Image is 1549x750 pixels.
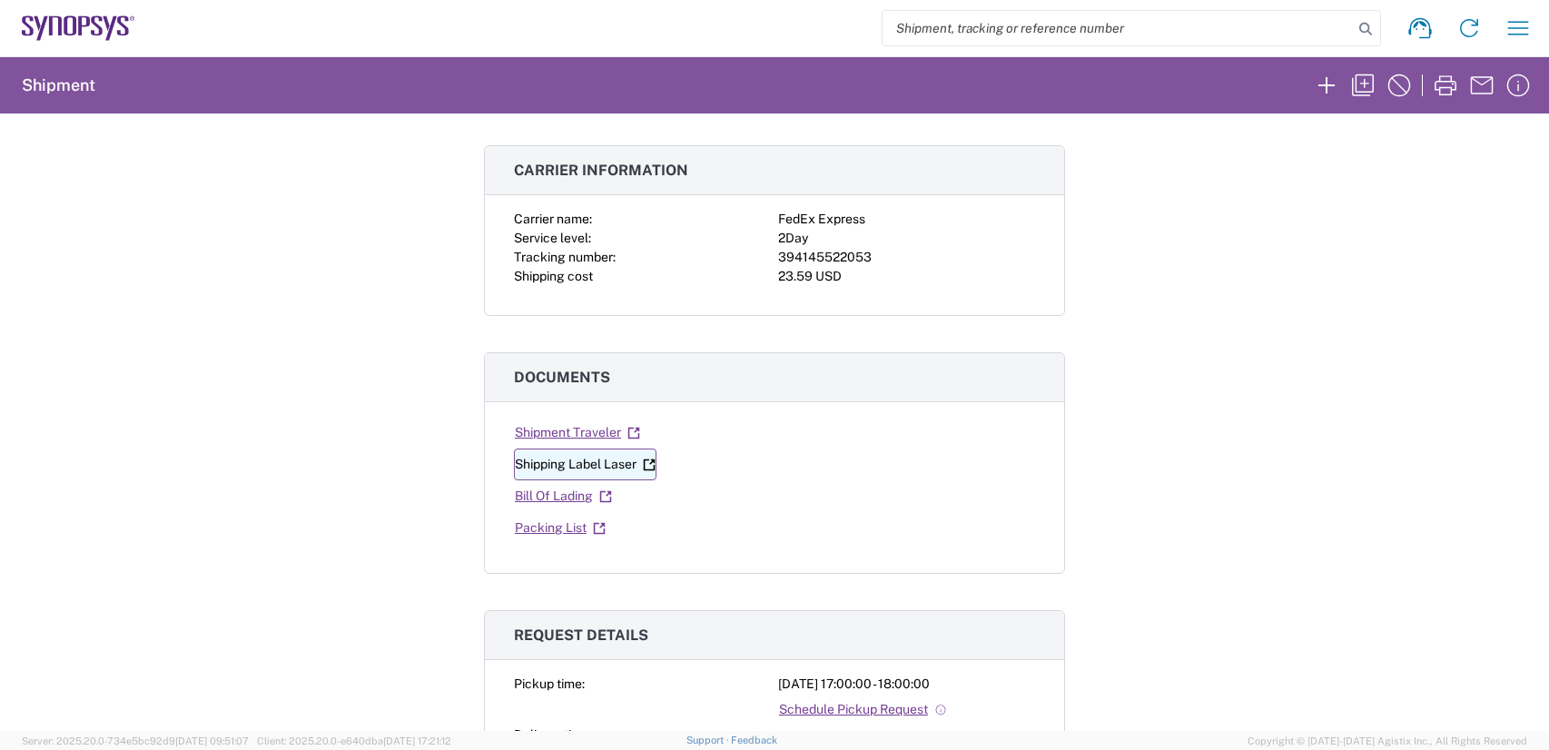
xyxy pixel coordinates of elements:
span: Documents [514,369,610,386]
span: Request details [514,627,648,644]
span: Tracking number: [514,250,616,264]
span: Service level: [514,231,591,245]
span: Copyright © [DATE]-[DATE] Agistix Inc., All Rights Reserved [1248,733,1527,749]
span: Shipping cost [514,269,593,283]
a: Packing List [514,512,607,544]
div: 394145522053 [778,248,1035,267]
span: Client: 2025.20.0-e640dba [257,735,451,746]
a: Bill Of Lading [514,480,613,512]
span: Pickup time: [514,676,585,691]
div: 2Day [778,229,1035,248]
span: Server: 2025.20.0-734e5bc92d9 [22,735,249,746]
a: Support [686,735,732,745]
span: [DATE] 09:51:07 [175,735,249,746]
input: Shipment, tracking or reference number [883,11,1353,45]
span: Carrier name: [514,212,592,226]
span: Delivery time: [514,727,592,742]
div: FedEx Express [778,210,1035,229]
a: Feedback [731,735,777,745]
a: Shipment Traveler [514,417,641,449]
span: Carrier information [514,162,688,179]
a: Schedule Pickup Request [778,694,948,725]
h2: Shipment [22,74,95,96]
a: Shipping Label Laser [514,449,656,480]
div: - [778,725,1035,745]
div: 23.59 USD [778,267,1035,286]
div: [DATE] 17:00:00 - 18:00:00 [778,675,1035,694]
span: [DATE] 17:21:12 [383,735,451,746]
